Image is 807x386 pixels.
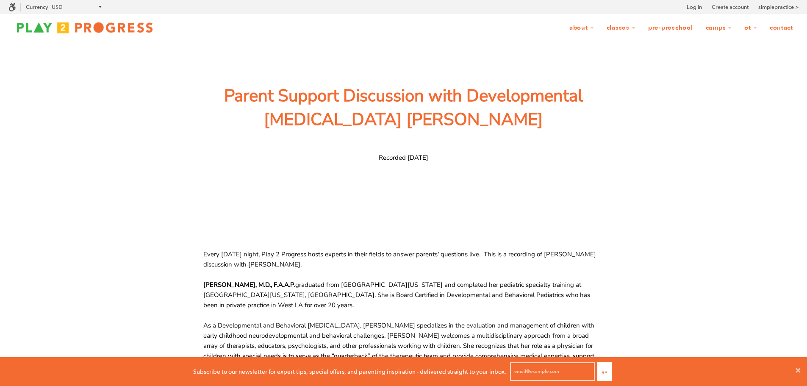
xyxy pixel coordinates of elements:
[700,20,738,36] a: Camps
[712,3,749,11] a: Create account
[8,19,161,36] img: Play2Progress logo
[643,20,699,36] a: Pre-Preschool
[205,169,603,233] iframe: SoundCloud Element
[597,362,612,381] button: Go
[758,3,799,11] a: simplepractice >
[739,20,763,36] a: OT
[687,3,702,11] a: Log in
[26,4,48,10] label: Currency
[510,362,595,381] input: email@example.com
[764,20,799,36] a: Contact
[193,367,506,376] p: Subscribe to our newsletter for expert tips, special offers, and parenting inspiration - delivere...
[205,153,603,163] span: Recorded [DATE]
[564,20,599,36] a: About
[203,280,295,289] span: [PERSON_NAME], M.D., F.A.A.P.
[601,20,641,36] a: Classes
[205,84,603,131] span: Parent Support Discussion with Developmental [MEDICAL_DATA] [PERSON_NAME]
